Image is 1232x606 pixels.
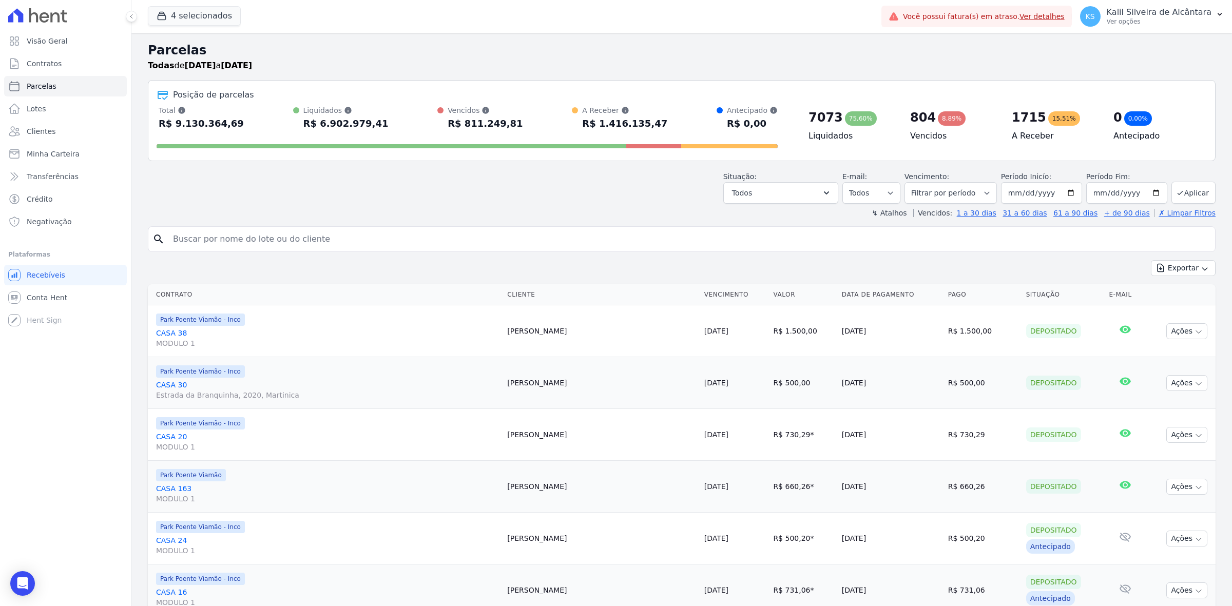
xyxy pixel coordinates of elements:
div: 7073 [808,109,843,126]
label: ↯ Atalhos [872,209,907,217]
a: Minha Carteira [4,144,127,164]
a: [DATE] [704,482,728,491]
div: Depositado [1026,324,1081,338]
div: R$ 9.130.364,69 [159,115,244,132]
td: [DATE] [838,357,944,409]
a: Transferências [4,166,127,187]
th: Vencimento [700,284,769,305]
td: R$ 1.500,00 [769,305,837,357]
h4: Vencidos [910,130,995,142]
span: Minha Carteira [27,149,80,159]
span: Park Poente Viamão - Inco [156,417,245,429]
label: Vencidos: [913,209,952,217]
td: [PERSON_NAME] [503,409,700,461]
div: Open Intercom Messenger [10,571,35,596]
button: Ações [1166,375,1207,391]
a: [DATE] [704,586,728,594]
div: A Receber [582,105,667,115]
span: MODULO 1 [156,338,499,348]
td: R$ 500,00 [769,357,837,409]
h4: A Receber [1012,130,1097,142]
a: Ver detalhes [1019,12,1065,21]
td: R$ 660,26 [769,461,837,513]
div: 0 [1113,109,1122,126]
th: Data de Pagamento [838,284,944,305]
th: Contrato [148,284,503,305]
td: R$ 730,29 [769,409,837,461]
span: Park Poente Viamão - Inco [156,573,245,585]
a: Lotes [4,99,127,119]
a: + de 90 dias [1104,209,1150,217]
th: E-mail [1105,284,1145,305]
td: [DATE] [838,305,944,357]
h4: Antecipado [1113,130,1199,142]
label: Período Inicío: [1001,172,1051,181]
span: MODULO 1 [156,442,499,452]
span: Estrada da Branquinha, 2020, Martinica [156,390,499,400]
div: 0,00% [1124,111,1152,126]
a: Recebíveis [4,265,127,285]
div: Depositado [1026,523,1081,537]
span: Park Poente Viamão - Inco [156,521,245,533]
a: CASA 30Estrada da Branquinha, 2020, Martinica [156,380,499,400]
a: [DATE] [704,534,728,542]
p: Ver opções [1107,17,1211,26]
div: Liquidados [303,105,389,115]
button: 4 selecionados [148,6,241,26]
th: Valor [769,284,837,305]
a: CASA 20MODULO 1 [156,432,499,452]
div: Vencidos [448,105,523,115]
span: Transferências [27,171,79,182]
div: Depositado [1026,479,1081,494]
div: 8,89% [938,111,966,126]
span: Negativação [27,217,72,227]
h2: Parcelas [148,41,1216,60]
td: [DATE] [838,461,944,513]
span: Conta Hent [27,292,67,303]
label: Situação: [723,172,757,181]
button: Ações [1166,427,1207,443]
button: Todos [723,182,838,204]
strong: [DATE] [221,61,252,70]
a: [DATE] [704,431,728,439]
td: [DATE] [838,513,944,564]
span: Você possui fatura(s) em atraso. [903,11,1065,22]
td: R$ 500,00 [944,357,1022,409]
td: R$ 500,20 [769,513,837,564]
button: Aplicar [1171,182,1216,204]
button: Ações [1166,582,1207,598]
span: Crédito [27,194,53,204]
span: Park Poente Viamão [156,469,226,481]
th: Situação [1022,284,1105,305]
td: R$ 660,26 [944,461,1022,513]
input: Buscar por nome do lote ou do cliente [167,229,1211,249]
span: Visão Geral [27,36,68,46]
span: MODULO 1 [156,494,499,504]
td: [PERSON_NAME] [503,305,700,357]
button: Ações [1166,531,1207,546]
td: [DATE] [838,409,944,461]
div: Antecipado [727,105,778,115]
td: R$ 500,20 [944,513,1022,564]
button: Ações [1166,323,1207,339]
td: [PERSON_NAME] [503,513,700,564]
div: R$ 0,00 [727,115,778,132]
div: 804 [910,109,936,126]
span: Clientes [27,126,55,136]
button: Exportar [1151,260,1216,276]
a: [DATE] [704,327,728,335]
a: 31 a 60 dias [1003,209,1047,217]
a: 61 a 90 dias [1053,209,1098,217]
td: [PERSON_NAME] [503,461,700,513]
a: 1 a 30 dias [957,209,996,217]
th: Cliente [503,284,700,305]
span: Parcelas [27,81,56,91]
a: Contratos [4,53,127,74]
a: Negativação [4,211,127,232]
span: Lotes [27,104,46,114]
div: R$ 811.249,81 [448,115,523,132]
td: R$ 730,29 [944,409,1022,461]
div: 15,51% [1048,111,1080,126]
div: Depositado [1026,575,1081,589]
span: Recebíveis [27,270,65,280]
